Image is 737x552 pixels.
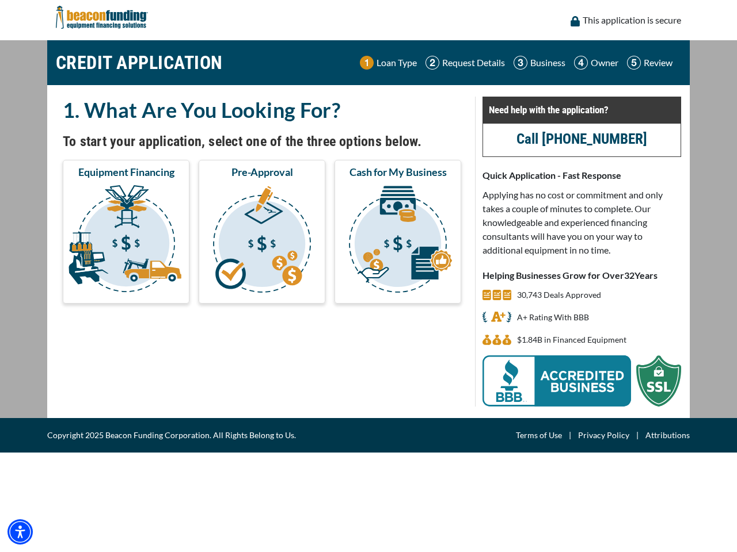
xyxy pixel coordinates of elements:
[377,56,417,70] p: Loan Type
[624,270,635,281] span: 32
[7,519,33,545] div: Accessibility Menu
[516,131,647,147] a: Call [PHONE_NUMBER]
[517,333,626,347] p: $1,840,512,955 in Financed Equipment
[78,165,174,179] span: Equipment Financing
[562,428,578,442] span: |
[645,428,690,442] a: Attributions
[644,56,673,70] p: Review
[337,183,459,298] img: Cash for My Business
[514,56,527,70] img: Step 3
[530,56,565,70] p: Business
[360,56,374,70] img: Step 1
[65,183,187,298] img: Equipment Financing
[56,46,223,79] h1: CREDIT APPLICATION
[629,428,645,442] span: |
[426,56,439,70] img: Step 2
[489,103,675,117] p: Need help with the application?
[583,13,681,27] p: This application is secure
[483,269,681,282] p: Helping Businesses Grow for Over Years
[63,160,189,304] button: Equipment Financing
[483,188,681,257] p: Applying has no cost or commitment and only takes a couple of minutes to complete. Our knowledgea...
[517,288,601,302] p: 30,743 Deals Approved
[591,56,618,70] p: Owner
[201,183,323,298] img: Pre-Approval
[231,165,293,179] span: Pre-Approval
[483,168,681,182] p: Quick Application - Fast Response
[349,165,447,179] span: Cash for My Business
[483,355,681,407] img: BBB Acredited Business and SSL Protection
[516,428,562,442] a: Terms of Use
[571,16,580,26] img: lock icon to convery security
[574,56,588,70] img: Step 4
[199,160,325,304] button: Pre-Approval
[335,160,461,304] button: Cash for My Business
[442,56,505,70] p: Request Details
[578,428,629,442] a: Privacy Policy
[63,132,461,151] h4: To start your application, select one of the three options below.
[627,56,641,70] img: Step 5
[47,428,296,442] span: Copyright 2025 Beacon Funding Corporation. All Rights Belong to Us.
[63,97,461,123] h2: 1. What Are You Looking For?
[517,310,589,324] p: A+ Rating With BBB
